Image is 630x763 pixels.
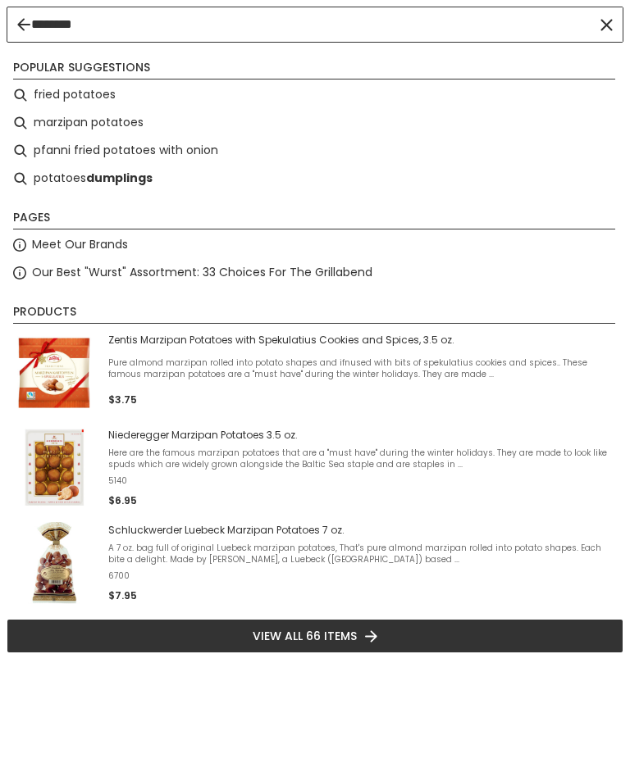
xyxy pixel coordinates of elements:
[108,393,137,406] span: $3.75
[7,137,623,165] li: pfanni fried potatoes with onion
[7,619,623,653] li: View all 66 items
[7,325,623,420] li: Zentis Marzipan Potatoes with Spekulatius Cookies and Spices, 3.5 oz.
[17,18,30,31] button: Back
[7,515,623,611] li: Schluckwerder Luebeck Marzipan Potatoes 7 oz.
[108,524,617,537] span: Schluckwerder Luebeck Marzipan Potatoes 7 oz.
[108,334,617,347] span: Zentis Marzipan Potatoes with Spekulatius Cookies and Spices, 3.5 oz.
[7,165,623,193] li: potatoes dumplings
[13,303,615,324] li: Products
[13,427,617,509] a: Niederegger Marzipan Potatoes 3.5 oz.Here are the famous marzipan potatoes that are a "must have"...
[32,263,372,282] a: Our Best "Wurst" Assortment: 33 Choices For The Grillabend
[108,493,137,507] span: $6.95
[598,16,614,33] button: Clear
[108,447,617,470] span: Here are the famous marzipan potatoes that are a "must have" during the winter holidays. They are...
[13,209,615,229] li: Pages
[7,231,623,259] li: Meet Our Brands
[7,109,623,137] li: marzipan potatoes
[108,588,137,602] span: $7.95
[13,59,615,79] li: Popular suggestions
[7,420,623,515] li: Niederegger Marzipan Potatoes 3.5 oz.
[108,475,617,487] span: 5140
[86,169,153,188] b: dumplings
[108,357,617,380] span: Pure almond marzipan rolled into potato shapes and ifnused with bits of spekulatius cookies and s...
[32,235,128,254] a: Meet Our Brands
[13,332,617,414] a: Zentis Marzipan Potatoes with Spekulatius Cookies and Spices, 3.5 oz.Pure almond marzipan rolled ...
[108,429,617,442] span: Niederegger Marzipan Potatoes 3.5 oz.
[108,543,617,565] span: A 7 oz. bag full of original Luebeck marzipan potatoes, That's pure almond marzipan rolled into p...
[7,81,623,109] li: fried potatoes
[253,627,357,645] span: View all 66 items
[13,522,617,604] a: Schluckwerder Luebeck Marzipan Potatoes 7 oz.A 7 oz. bag full of original Luebeck marzipan potato...
[7,259,623,287] li: Our Best "Wurst" Assortment: 33 Choices For The Grillabend
[108,570,617,582] span: 6700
